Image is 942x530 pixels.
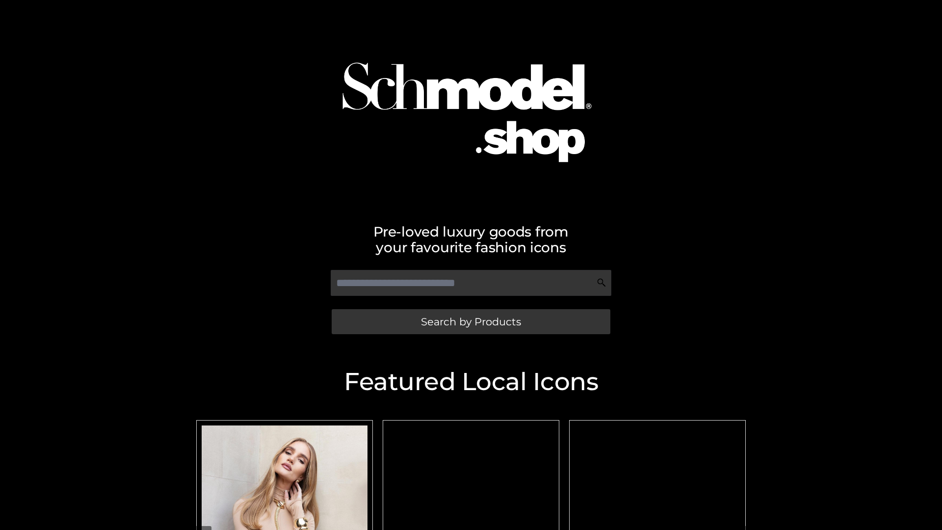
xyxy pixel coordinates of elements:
span: Search by Products [421,317,521,327]
img: Search Icon [597,278,606,288]
h2: Pre-loved luxury goods from your favourite fashion icons [191,224,751,255]
a: Search by Products [332,309,610,334]
h2: Featured Local Icons​ [191,370,751,394]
